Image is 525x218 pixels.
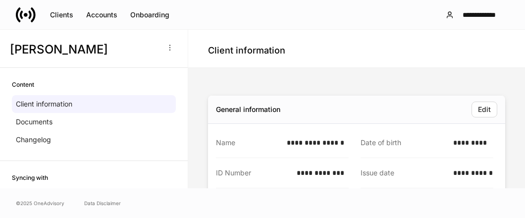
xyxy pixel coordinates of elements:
[16,135,51,145] p: Changelog
[80,7,124,23] button: Accounts
[84,199,121,207] a: Data Disclaimer
[130,10,169,20] div: Onboarding
[10,42,158,57] h3: [PERSON_NAME]
[472,102,497,117] button: Edit
[124,7,176,23] button: Onboarding
[50,10,73,20] div: Clients
[16,199,64,207] span: © 2025 OneAdvisory
[216,105,280,114] div: General information
[12,131,176,149] a: Changelog
[16,117,52,127] p: Documents
[12,113,176,131] a: Documents
[12,173,48,182] h6: Syncing with
[216,168,291,178] div: ID Number
[86,10,117,20] div: Accounts
[361,138,447,148] div: Date of birth
[12,95,176,113] a: Client information
[361,168,447,178] div: Issue date
[208,45,285,56] h4: Client information
[12,80,34,89] h6: Content
[16,99,72,109] p: Client information
[44,7,80,23] button: Clients
[216,138,281,148] div: Name
[478,105,491,114] div: Edit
